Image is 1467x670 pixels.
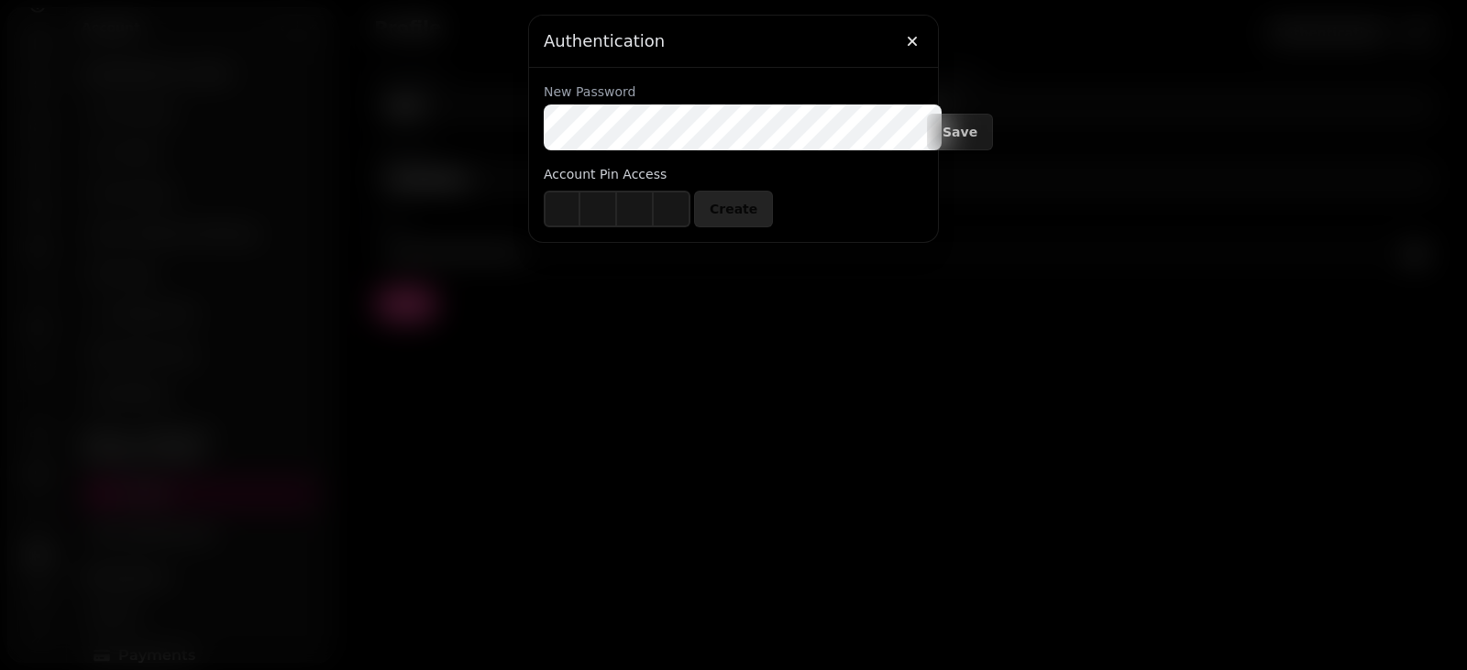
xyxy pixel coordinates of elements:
[694,191,773,227] button: Create
[943,126,977,138] span: Save
[710,203,757,215] span: Create
[927,114,993,150] button: Save
[544,165,923,183] p: Account Pin Access
[544,82,923,101] label: New Password
[544,30,923,52] h3: Authentication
